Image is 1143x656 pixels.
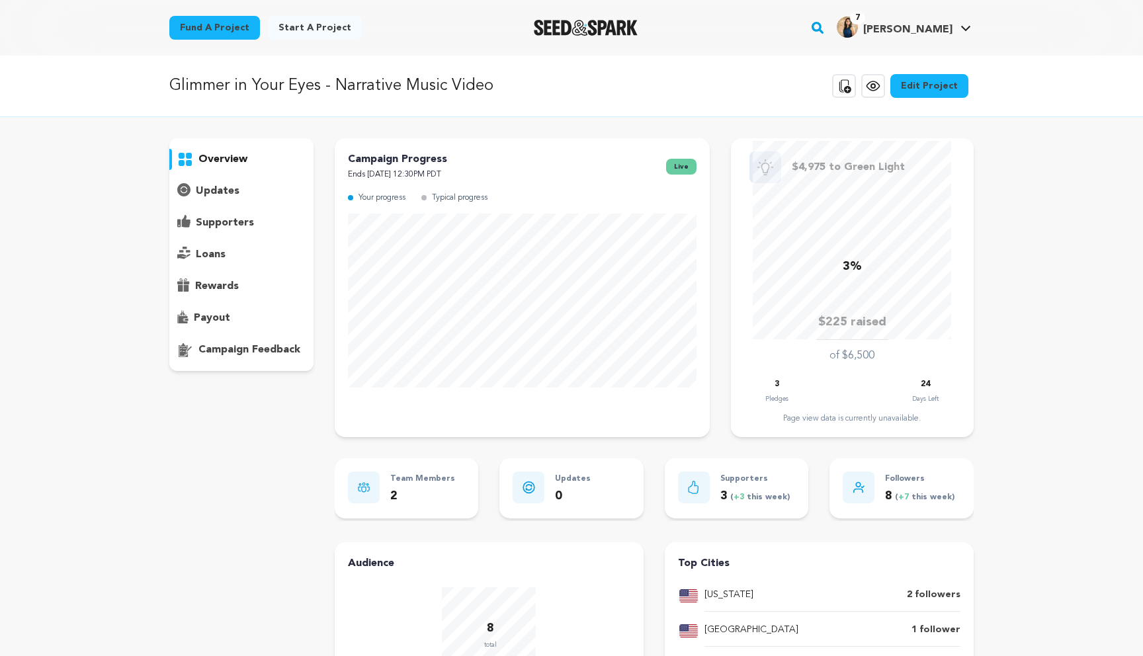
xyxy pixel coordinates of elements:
p: 8 [885,487,954,506]
p: Team Members [390,471,455,487]
p: updates [196,183,239,199]
button: supporters [169,212,314,233]
p: 0 [555,487,591,506]
a: Niki P.'s Profile [834,14,974,38]
span: live [666,159,697,175]
button: loans [169,244,314,265]
p: Your progress [359,190,405,206]
a: Edit Project [890,74,968,98]
p: campaign feedback [198,342,300,358]
span: +3 [734,493,747,501]
p: Followers [885,471,954,487]
span: +7 [898,493,911,501]
p: of $6,500 [829,348,874,364]
p: 8 [484,619,497,638]
button: campaign feedback [169,339,314,360]
p: 1 follower [911,622,960,638]
p: Days Left [912,392,939,405]
button: overview [169,149,314,170]
h4: Top Cities [678,555,960,571]
a: Start a project [268,16,362,40]
button: payout [169,307,314,329]
p: 3 [720,487,790,506]
p: [GEOGRAPHIC_DATA] [704,622,798,638]
span: ( this week) [728,493,790,501]
button: updates [169,181,314,202]
a: Fund a project [169,16,260,40]
p: Ends [DATE] 12:30PM PDT [348,167,447,183]
img: Seed&Spark Logo Dark Mode [534,20,638,36]
p: 3 [775,377,779,392]
p: Updates [555,471,591,487]
span: Niki P.'s Profile [834,14,974,42]
p: [US_STATE] [704,587,753,603]
h4: Audience [348,555,630,571]
p: 3% [843,257,862,276]
p: Glimmer in Your Eyes - Narrative Music Video [169,74,493,98]
p: total [484,638,497,651]
p: Pledges [765,392,788,405]
p: Typical progress [432,190,487,206]
p: 2 followers [907,587,960,603]
p: rewards [195,278,239,294]
p: 24 [921,377,930,392]
div: Niki P.'s Profile [837,17,952,38]
span: [PERSON_NAME] [863,24,952,35]
p: supporters [196,215,254,231]
p: Supporters [720,471,790,487]
button: rewards [169,276,314,297]
div: Page view data is currently unavailable. [744,413,960,424]
p: Campaign Progress [348,151,447,167]
p: overview [198,151,247,167]
p: loans [196,247,226,263]
p: payout [194,310,230,326]
span: ( this week) [892,493,954,501]
img: b1bbadc1a118337e.jpg [837,17,858,38]
a: Seed&Spark Homepage [534,20,638,36]
p: 2 [390,487,455,506]
span: 7 [850,11,865,24]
